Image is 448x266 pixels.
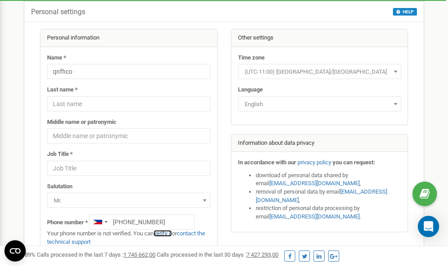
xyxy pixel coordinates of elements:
[246,251,278,258] u: 7 427 293,00
[47,96,210,111] input: Last name
[47,86,78,94] label: Last name *
[47,128,210,143] input: Middle name or patronymic
[256,171,401,188] li: download of personal data shared by email ,
[393,8,417,16] button: HELP
[333,159,375,166] strong: you can request:
[256,204,401,221] li: restriction of personal data processing by email .
[123,251,155,258] u: 1 745 662,00
[270,180,360,187] a: [EMAIL_ADDRESS][DOMAIN_NAME]
[47,230,210,246] p: Your phone number is not verified. You can or
[256,188,401,204] li: removal of personal data by email ,
[157,251,278,258] span: Calls processed in the last 30 days :
[418,216,439,237] div: Open Intercom Messenger
[238,159,296,166] strong: In accordance with our
[47,183,72,191] label: Salutation
[47,150,73,159] label: Job Title *
[238,64,401,79] span: (UTC-11:00) Pacific/Midway
[50,195,207,207] span: Mr.
[40,29,217,47] div: Personal information
[47,64,210,79] input: Name
[47,230,205,245] a: contact the technical support
[238,96,401,111] span: English
[270,213,360,220] a: [EMAIL_ADDRESS][DOMAIN_NAME]
[37,251,155,258] span: Calls processed in the last 7 days :
[47,193,210,208] span: Mr.
[47,54,66,62] label: Name *
[256,188,387,203] a: [EMAIL_ADDRESS][DOMAIN_NAME]
[31,8,85,16] h5: Personal settings
[154,230,172,237] a: verify it
[241,66,398,78] span: (UTC-11:00) Pacific/Midway
[238,86,263,94] label: Language
[241,98,398,111] span: English
[47,118,116,127] label: Middle name or patronymic
[238,54,265,62] label: Time zone
[231,29,408,47] div: Other settings
[297,159,331,166] a: privacy policy
[90,215,110,229] div: Telephone country code
[4,240,26,262] button: Open CMP widget
[47,161,210,176] input: Job Title
[231,135,408,152] div: Information about data privacy
[89,214,195,230] input: +1-800-555-55-55
[47,218,88,227] label: Phone number *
